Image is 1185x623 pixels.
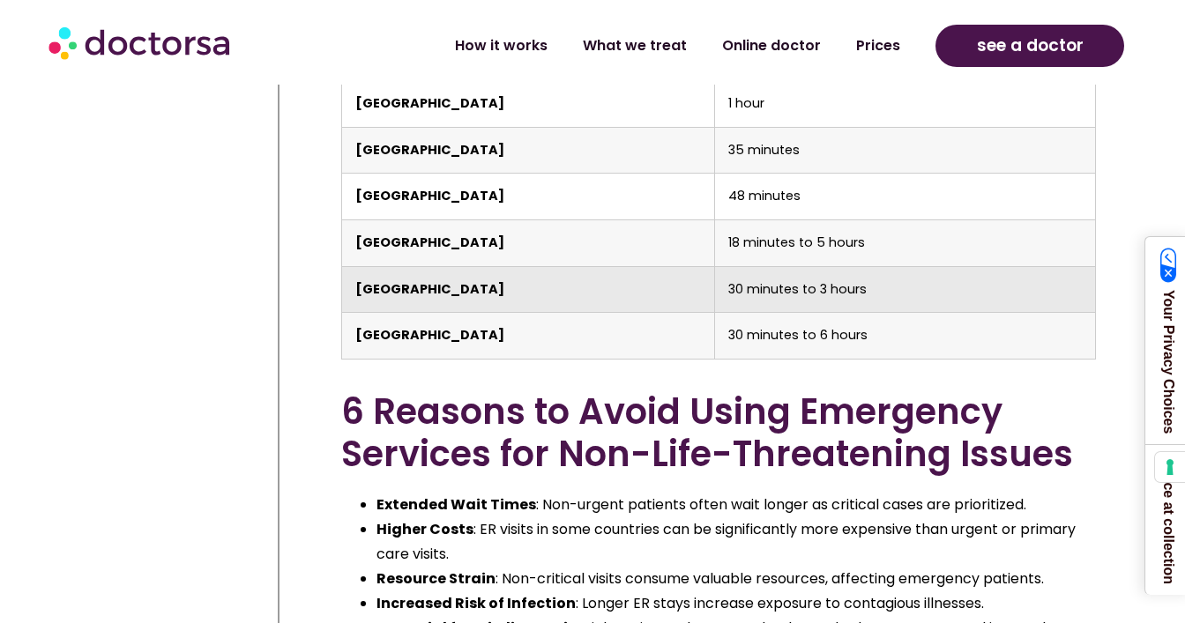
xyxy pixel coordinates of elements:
a: Prices [838,26,918,66]
a: What we treat [565,26,704,66]
strong: Increased Risk of Infection [376,593,576,613]
strong: [GEOGRAPHIC_DATA] [355,187,504,204]
strong: [GEOGRAPHIC_DATA] [355,326,504,344]
strong: [GEOGRAPHIC_DATA] [355,141,504,159]
a: see a doctor [935,25,1124,67]
h2: 6 Reasons to Avoid Using Emergency Services for Non-Life-Threatening Issues [341,390,1097,475]
strong: [GEOGRAPHIC_DATA] [355,280,504,298]
li: : Non-critical visits consume valuable resources, affecting emergency patients. [376,567,1097,591]
td: 48 minutes [715,174,1096,220]
strong: [GEOGRAPHIC_DATA] [355,234,504,251]
td: 1 hour [715,81,1096,128]
td: 30 minutes to 3 hours [715,266,1096,313]
span: see a doctor [977,32,1084,60]
li: : Longer ER stays increase exposure to contagious illnesses. [376,591,1097,616]
td: 35 minutes [715,127,1096,174]
td: 18 minutes to 5 hours [715,219,1096,266]
td: 30 minutes to 6 hours [715,313,1096,360]
strong: Resource Strain [376,568,496,589]
strong: Extended Wait Times [376,494,536,515]
strong: [GEOGRAPHIC_DATA] [355,94,504,112]
li: : ER visits in some countries can be significantly more expensive than urgent or primary care vis... [376,517,1097,567]
nav: Menu [317,26,919,66]
a: Online doctor [704,26,838,66]
img: California Consumer Privacy Act (CCPA) Opt-Out Icon [1160,248,1177,283]
a: How it works [437,26,565,66]
strong: Higher Costs [376,519,473,539]
li: : Non-urgent patients often wait longer as critical cases are prioritized. [376,493,1097,517]
button: Your consent preferences for tracking technologies [1155,452,1185,482]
